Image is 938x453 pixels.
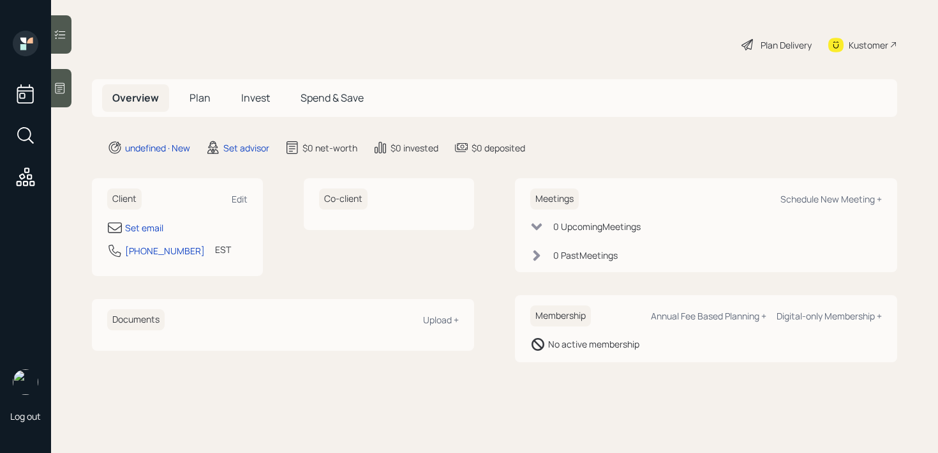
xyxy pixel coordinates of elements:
div: Schedule New Meeting + [780,193,882,205]
span: Plan [190,91,211,105]
span: Overview [112,91,159,105]
div: 0 Past Meeting s [553,249,618,262]
div: Digital-only Membership + [777,310,882,322]
div: Plan Delivery [761,38,812,52]
div: Edit [232,193,248,205]
div: $0 invested [391,141,438,155]
div: undefined · New [125,141,190,155]
h6: Membership [530,305,591,326]
h6: Meetings [530,188,579,210]
img: retirable_logo.png [13,369,38,395]
span: Invest [241,91,270,105]
div: [PHONE_NUMBER] [125,244,205,257]
div: Annual Fee Based Planning + [651,310,766,322]
h6: Documents [107,309,165,330]
h6: Client [107,188,142,210]
div: No active membership [548,337,639,351]
div: EST [215,243,231,256]
span: Spend & Save [301,91,364,105]
div: Set advisor [223,141,269,155]
div: 0 Upcoming Meeting s [553,220,641,233]
div: $0 deposited [472,141,525,155]
div: Set email [125,221,163,234]
div: $0 net-worth [302,141,357,155]
div: Upload + [423,314,459,326]
h6: Co-client [319,188,368,210]
div: Kustomer [849,38,888,52]
div: Log out [10,410,41,422]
